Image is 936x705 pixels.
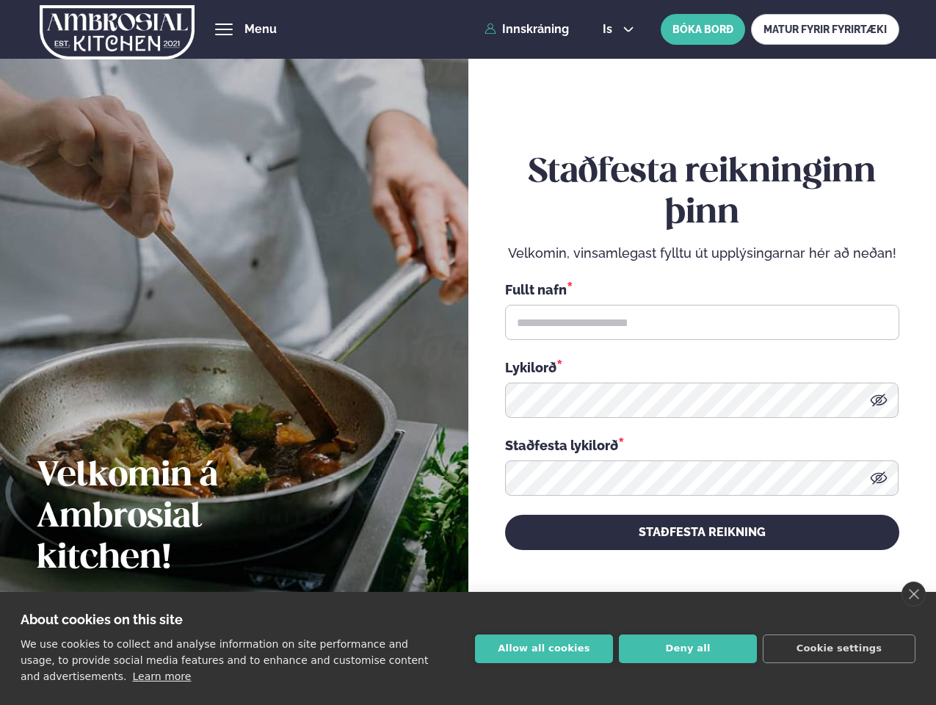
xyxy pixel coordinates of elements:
[505,435,899,455] div: Staðfesta lykilorð
[505,152,899,234] h2: Staðfesta reikninginn þinn
[21,638,428,682] p: We use cookies to collect and analyse information on site performance and usage, to provide socia...
[475,634,613,663] button: Allow all cookies
[505,245,899,262] p: Velkomin, vinsamlegast fylltu út upplýsingarnar hér að neðan!
[40,2,195,62] img: logo
[37,456,341,579] h2: Velkomin á Ambrosial kitchen!
[619,634,757,663] button: Deny all
[505,358,899,377] div: Lykilorð
[133,670,192,682] a: Learn more
[485,23,569,36] a: Innskráning
[591,23,646,35] button: is
[763,634,915,663] button: Cookie settings
[21,612,183,627] strong: About cookies on this site
[215,21,233,38] button: hamburger
[751,14,899,45] a: MATUR FYRIR FYRIRTÆKI
[901,582,926,607] a: close
[505,280,899,299] div: Fullt nafn
[603,23,617,35] span: is
[661,14,745,45] button: BÓKA BORÐ
[505,515,899,550] button: STAÐFESTA REIKNING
